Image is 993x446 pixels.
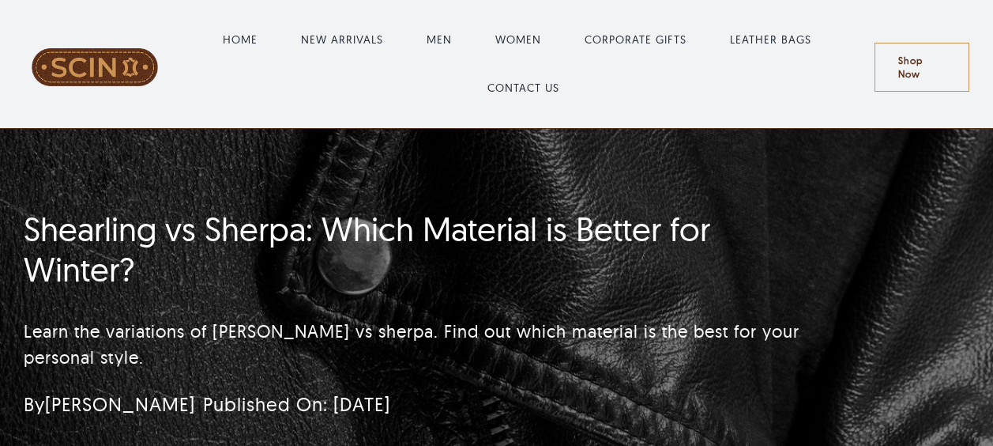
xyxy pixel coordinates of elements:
[875,43,969,92] a: Shop Now
[203,392,390,416] span: Published On: [DATE]
[585,32,686,48] a: CORPORATE GIFTS
[495,32,541,48] a: WOMEN
[427,32,452,48] a: MEN
[24,210,806,289] h1: Shearling vs Sherpa: Which Material is Better for Winter?
[166,16,875,112] nav: Main Menu
[301,32,383,48] a: NEW ARRIVALS
[898,54,946,81] span: Shop Now
[487,80,559,96] a: CONTACT US
[730,32,811,48] a: LEATHER BAGS
[24,319,806,371] p: Learn the variations of [PERSON_NAME] vs sherpa. Find out which material is the best for your per...
[24,392,195,416] span: By
[223,32,258,48] a: HOME
[45,392,195,416] a: [PERSON_NAME]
